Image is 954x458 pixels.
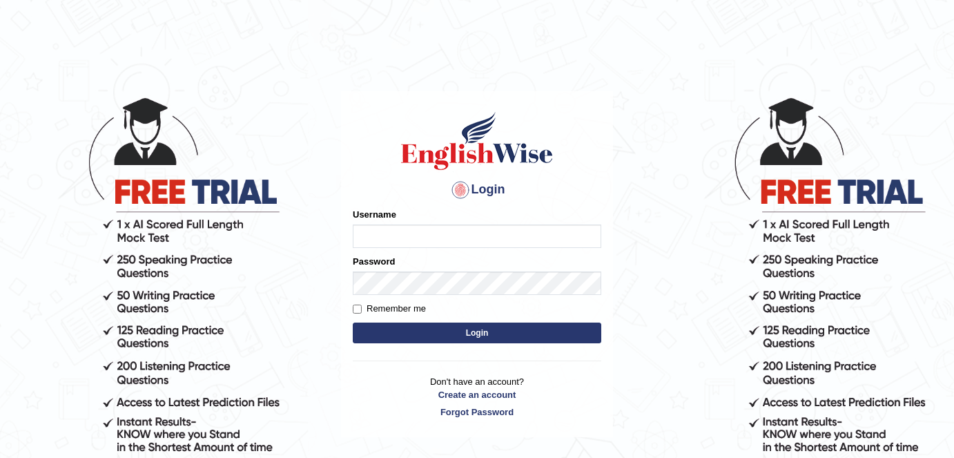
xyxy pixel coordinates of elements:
label: Password [353,255,395,268]
img: Logo of English Wise sign in for intelligent practice with AI [398,110,556,172]
a: Create an account [353,388,601,401]
h4: Login [353,179,601,201]
input: Remember me [353,305,362,314]
p: Don't have an account? [353,375,601,418]
label: Remember me [353,302,426,316]
button: Login [353,323,601,343]
label: Username [353,208,396,221]
a: Forgot Password [353,405,601,419]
